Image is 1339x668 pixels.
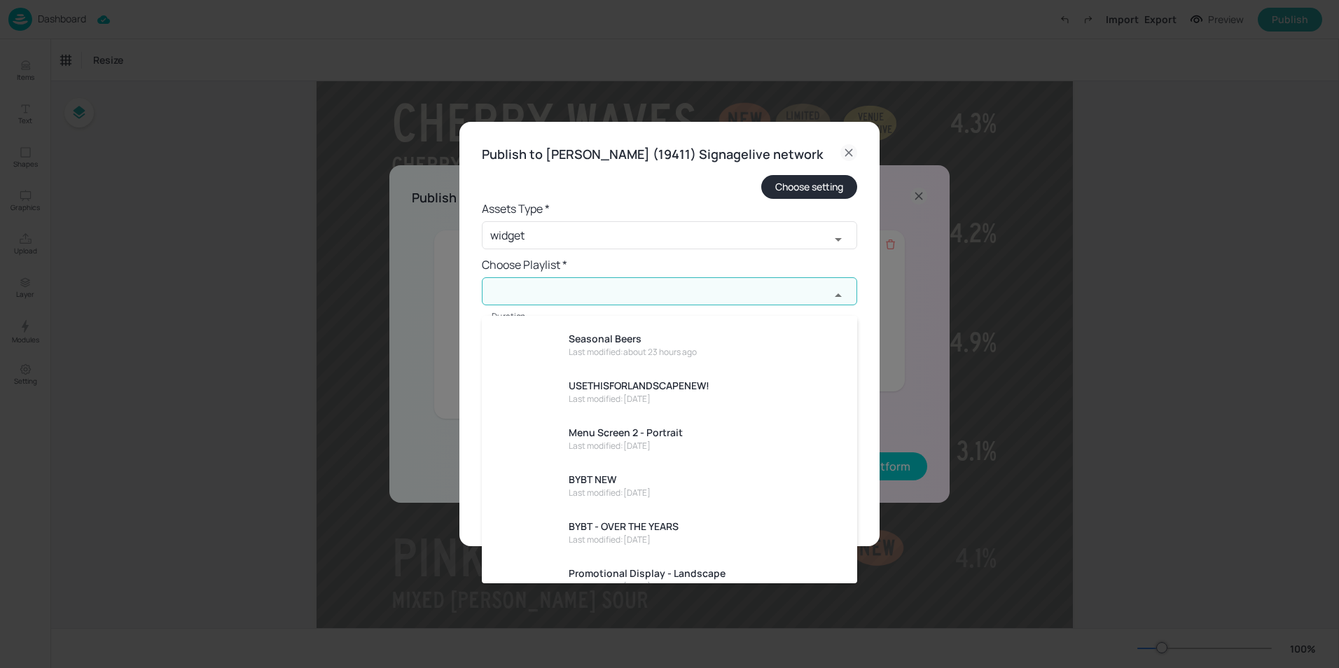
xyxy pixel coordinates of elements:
[569,346,697,359] div: Last modified: about 23 hours ago
[569,378,709,393] div: USETHISFORLANDSCAPENEW!
[569,519,679,534] div: BYBT - OVER THE YEARS
[569,440,683,452] div: Last modified: [DATE]
[482,255,857,274] h6: Choose Playlist *
[569,425,683,440] div: Menu Screen 2 - Portrait
[569,487,651,499] div: Last modified: [DATE]
[824,281,852,309] button: Close
[569,566,726,580] div: Promotional Display - Landscape
[482,144,823,165] h6: Publish to [PERSON_NAME] (19411) Signagelive network
[569,393,709,405] div: Last modified: [DATE]
[482,199,857,218] h6: Assets Type *
[824,225,852,253] button: Open
[569,331,697,346] div: Seasonal Beers
[569,534,679,546] div: Last modified: [DATE]
[569,472,651,487] div: BYBT NEW
[761,175,857,199] button: Choose setting
[569,580,726,593] div: Last modified: [DATE]
[492,310,526,322] label: Duration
